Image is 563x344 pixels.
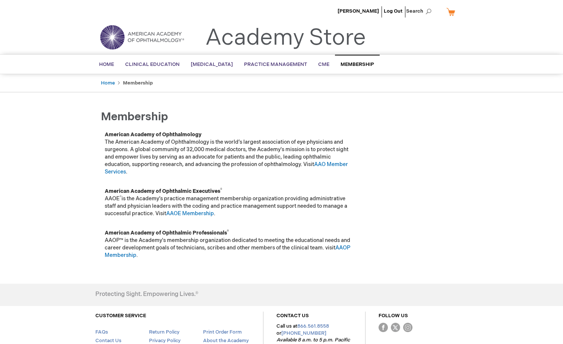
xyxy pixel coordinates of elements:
a: AAOE Membership [166,210,214,217]
a: Return Policy [149,329,180,335]
span: Clinical Education [125,61,180,67]
a: FAQs [95,329,108,335]
strong: Membership [123,80,153,86]
sup: ® [120,195,121,200]
a: Log Out [384,8,402,14]
a: Home [101,80,115,86]
a: Print Order Form [203,329,242,335]
span: Membership [101,110,168,124]
a: 866.561.8558 [297,323,329,329]
h4: Protecting Sight. Empowering Lives.® [95,291,198,298]
strong: American Academy of Ophthalmology [105,131,202,138]
a: Contact Us [95,338,121,344]
a: CONTACT US [276,313,309,319]
a: Academy Store [205,25,366,51]
a: About the Academy [203,338,249,344]
a: [PHONE_NUMBER] [281,330,326,336]
a: FOLLOW US [379,313,408,319]
span: Home [99,61,114,67]
span: Membership [341,61,374,67]
a: CUSTOMER SERVICE [95,313,146,319]
strong: American Academy of Ophthalmic Professionals [105,230,229,236]
a: Privacy Policy [149,338,181,344]
span: [MEDICAL_DATA] [191,61,233,67]
img: Facebook [379,323,388,332]
p: AAOE is the Academy’s practice management membership organization providing administrative staff ... [105,188,354,217]
strong: American Academy of Ophthalmic Executives [105,188,222,194]
img: Twitter [391,323,400,332]
span: Search [406,4,434,19]
p: AAOP™ is the Academy's membership organization dedicated to meeting the educational needs and car... [105,229,354,259]
img: instagram [403,323,412,332]
p: The American Academy of Ophthalmology is the world’s largest association of eye physicians and su... [105,131,354,176]
span: CME [318,61,329,67]
sup: ® [220,188,222,192]
a: [PERSON_NAME] [338,8,379,14]
sup: ® [227,229,229,234]
span: Practice Management [244,61,307,67]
